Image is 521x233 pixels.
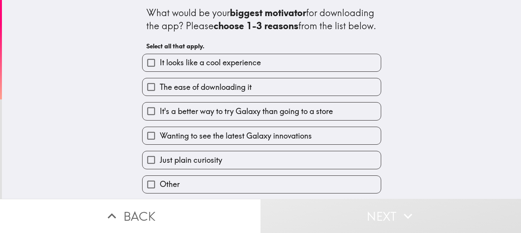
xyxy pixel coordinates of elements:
button: Just plain curiosity [143,151,381,169]
b: choose 1-3 reasons [214,20,298,31]
div: What would be your for downloading the app? Please from the list below. [146,7,377,32]
span: Wanting to see the latest Galaxy innovations [160,131,312,141]
button: Wanting to see the latest Galaxy innovations [143,127,381,144]
h6: Select all that apply. [146,42,377,50]
span: The ease of downloading it [160,82,252,93]
button: Next [260,199,521,233]
span: It's a better way to try Galaxy than going to a store [160,106,333,117]
span: Other [160,179,180,190]
b: biggest motivator [230,7,306,18]
button: Other [143,176,381,193]
span: Just plain curiosity [160,155,222,165]
span: It looks like a cool experience [160,57,261,68]
button: The ease of downloading it [143,78,381,96]
button: It's a better way to try Galaxy than going to a store [143,102,381,120]
button: It looks like a cool experience [143,54,381,71]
